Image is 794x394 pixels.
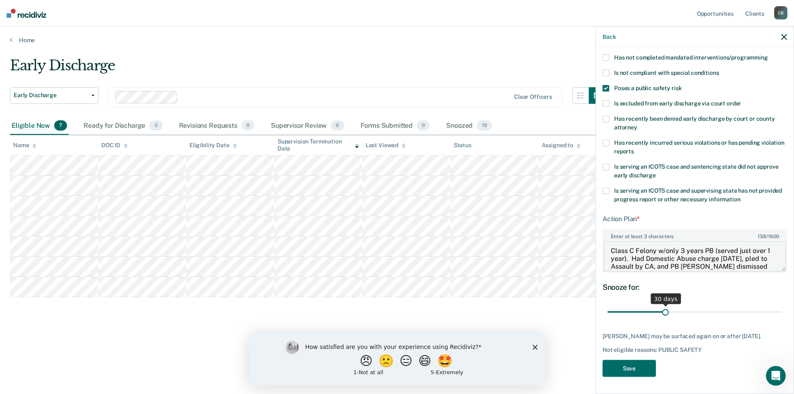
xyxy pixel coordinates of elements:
span: Early Discharge [14,92,88,99]
label: Enter at least 3 characters [603,230,786,239]
span: / 1600 [758,234,779,239]
span: 138 [758,234,766,239]
button: Back [603,33,616,40]
div: Snoozed [445,117,494,135]
iframe: Survey by Kim from Recidiviz [249,332,545,386]
div: Action Plan [603,215,787,223]
span: 0 [331,120,344,131]
div: Eligibility Date [189,142,237,149]
span: 0 [149,120,162,131]
div: 30 days [651,293,681,304]
div: Name [13,142,36,149]
div: Snooze for: [603,283,787,292]
span: 19 [477,120,492,131]
div: Status [454,142,471,149]
div: Supervisor Review [269,117,346,135]
div: Assigned to [542,142,581,149]
span: Has recently been denied early discharge by court or county attorney [614,115,775,131]
span: Is serving an ICOTS case and sentencing state did not approve early discharge [614,163,778,179]
span: Poses a public safety risk [614,85,682,91]
span: Is serving an ICOTS case and supervising state has not provided progress report or other necessar... [614,187,782,203]
img: Recidiviz [7,9,46,18]
textarea: Class C Felony w/only 3 years PB (served just over 1 year). Had Domestic Abuse charge [DATE], ple... [603,241,786,272]
span: 0 [417,120,430,131]
div: Clear officers [514,93,552,100]
div: Revisions Requests [177,117,256,135]
span: Is not compliant with special conditions [614,69,719,76]
span: Is excluded from early discharge via court order [614,100,741,107]
div: DOC ID [101,142,128,149]
div: Early Discharge [10,57,605,81]
span: Has not completed mandated interventions/programming [614,54,768,61]
a: Home [10,36,784,44]
div: Last Viewed [366,142,406,149]
div: Eligible Now [10,117,69,135]
span: 0 [242,120,254,131]
button: Save [603,360,656,377]
span: 7 [54,120,67,131]
div: Not eligible reasons: PUBLIC SAFETY [603,346,787,353]
div: C B [774,6,787,19]
span: Has recently incurred serious violations or has pending violation reports [614,139,784,155]
div: Forms Submitted [359,117,432,135]
div: Supervision Termination Date [277,138,359,152]
iframe: Intercom live chat [766,366,786,386]
div: Ready for Discharge [82,117,164,135]
div: [PERSON_NAME] may be surfaced again on or after [DATE]. [603,332,787,339]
